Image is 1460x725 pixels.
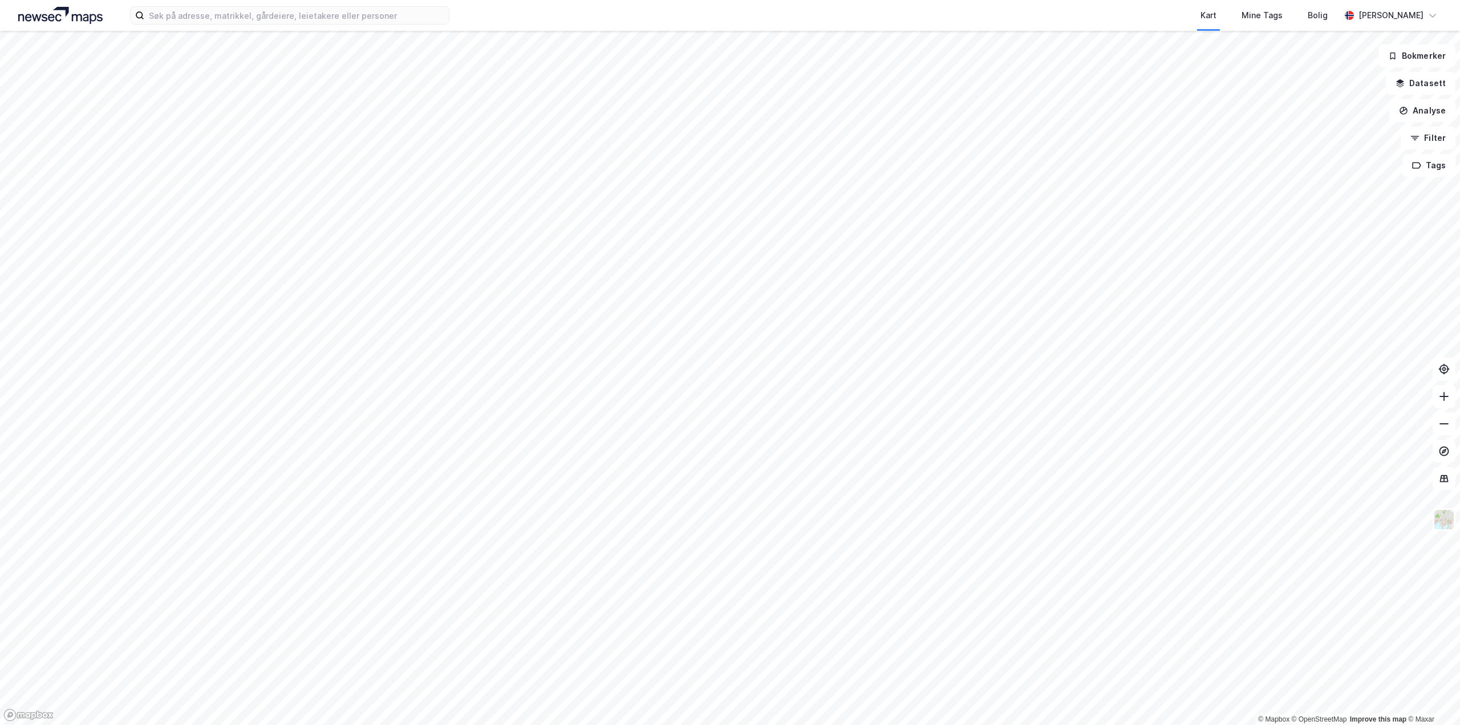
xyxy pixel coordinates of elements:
button: Filter [1401,127,1455,149]
a: Mapbox homepage [3,708,54,722]
div: [PERSON_NAME] [1358,9,1423,22]
div: Kart [1201,9,1216,22]
div: Mine Tags [1242,9,1283,22]
a: Mapbox [1258,715,1289,723]
button: Analyse [1389,99,1455,122]
button: Tags [1402,154,1455,177]
input: Søk på adresse, matrikkel, gårdeiere, leietakere eller personer [144,7,449,24]
a: Improve this map [1350,715,1406,723]
iframe: Chat Widget [1403,670,1460,725]
button: Bokmerker [1378,44,1455,67]
div: Bolig [1308,9,1328,22]
a: OpenStreetMap [1292,715,1347,723]
img: Z [1433,509,1455,530]
button: Datasett [1386,72,1455,95]
img: logo.a4113a55bc3d86da70a041830d287a7e.svg [18,7,103,24]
